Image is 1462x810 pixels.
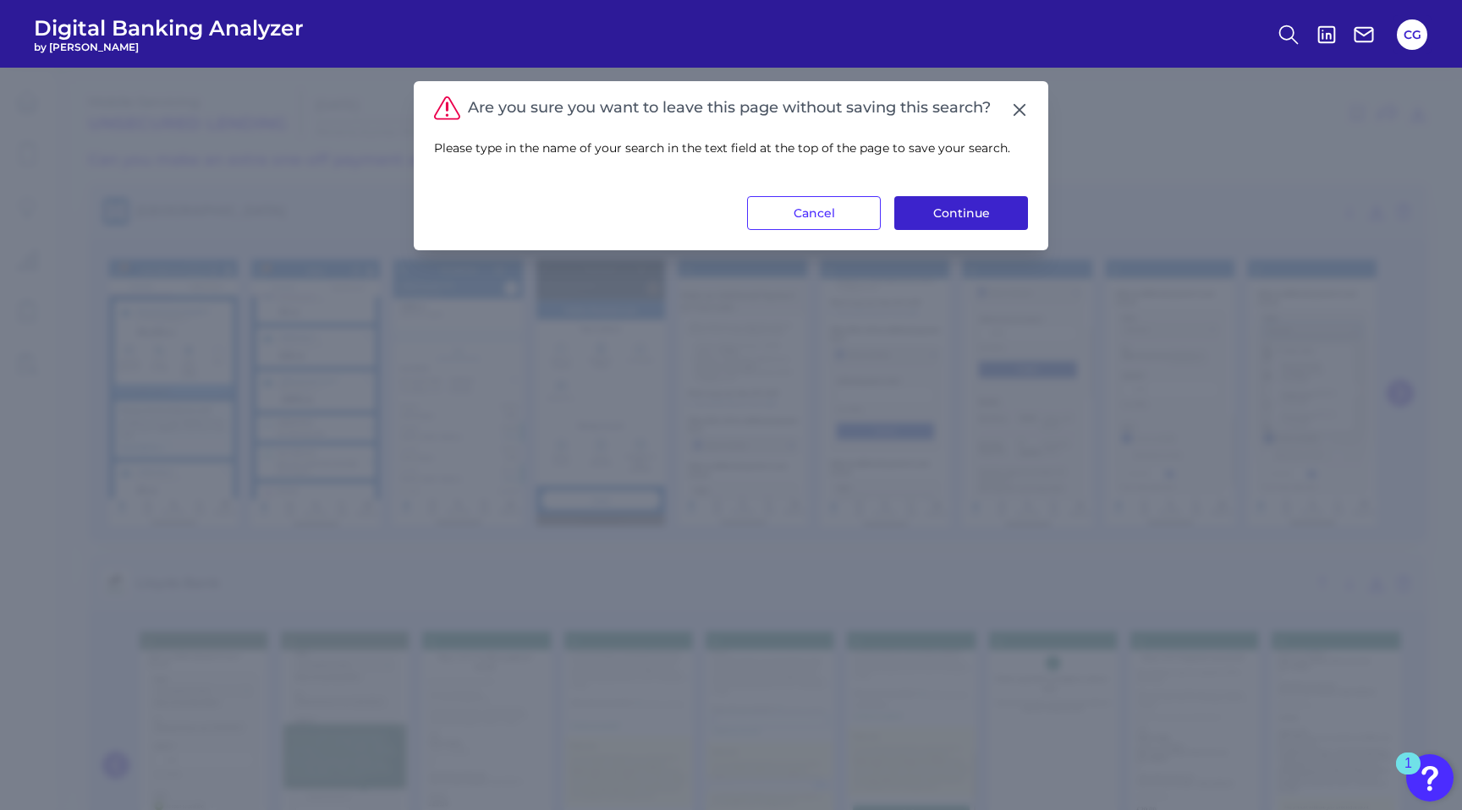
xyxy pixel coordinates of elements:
span: by [PERSON_NAME] [34,41,304,53]
h1: Are you sure you want to leave this page without saving this search? [468,99,991,118]
div: Please type in the name of your search in the text field at the top of the page to save your search. [434,120,1028,196]
button: Continue [894,196,1028,230]
span: Digital Banking Analyzer [34,15,304,41]
button: CG [1397,19,1427,50]
div: 1 [1404,763,1412,785]
button: Cancel [747,196,881,230]
button: Open Resource Center, 1 new notification [1406,754,1454,802]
